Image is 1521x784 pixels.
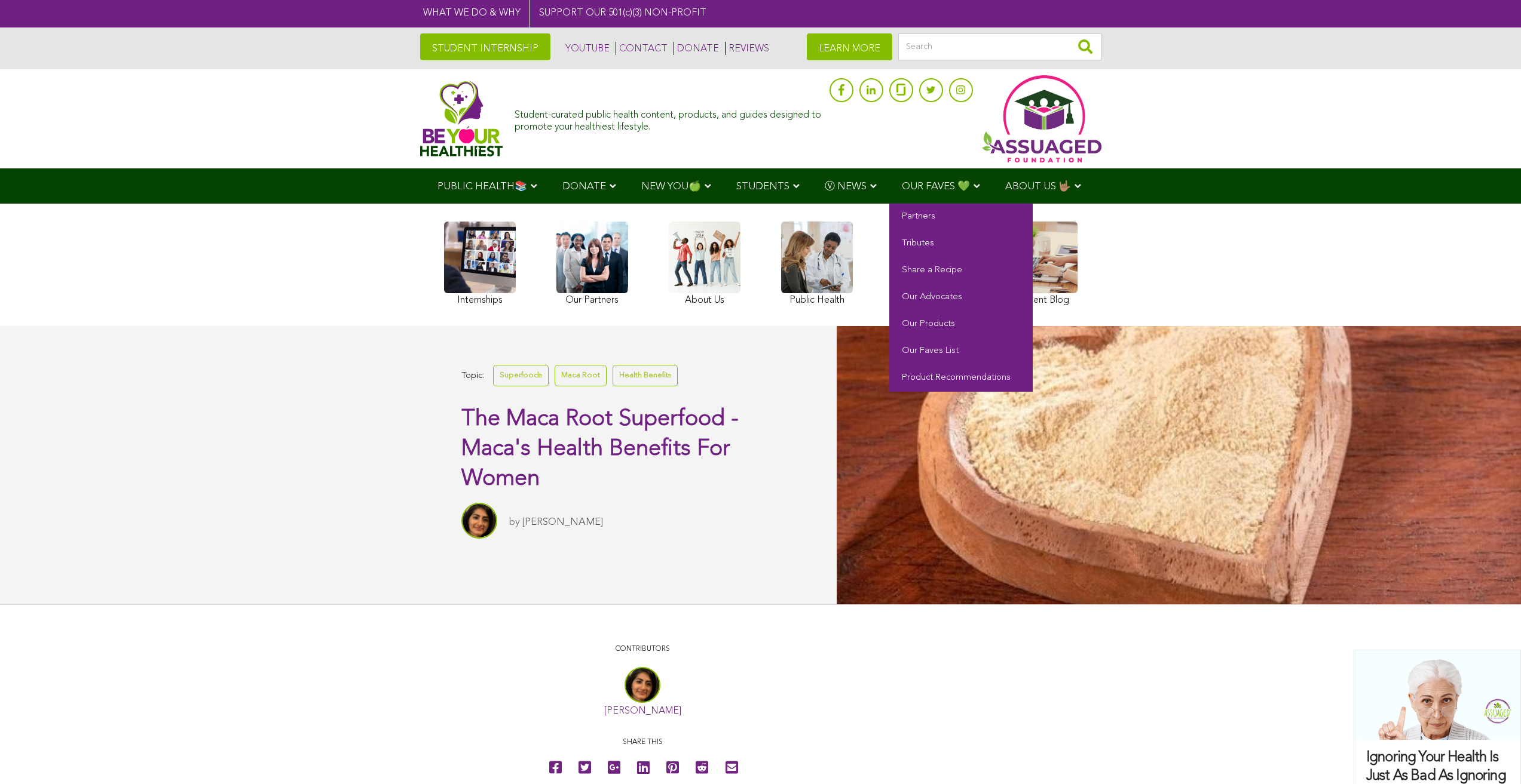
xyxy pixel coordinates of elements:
[725,42,769,55] a: REVIEWS
[889,365,1033,392] a: Product Recommendations
[1005,182,1071,192] span: ABOUT US 🤟🏽
[896,84,905,96] img: glassdoor
[902,182,970,192] span: OUR FAVES 💚
[898,33,1101,60] input: Search
[825,182,867,192] span: Ⓥ NEWS
[674,42,719,55] a: DONATE
[613,365,678,386] a: Health Benefits
[889,257,1033,284] a: Share a Recipe
[493,365,549,386] a: Superfoods
[562,42,610,55] a: YOUTUBE
[616,42,668,55] a: CONTACT
[982,75,1101,162] img: Assuaged App
[461,503,497,539] img: Sitara Darvish
[522,517,603,527] a: [PERSON_NAME]
[555,365,607,386] a: Maca Root
[889,284,1033,311] a: Our Advocates
[641,182,701,192] span: NEW YOU🍏
[448,737,837,748] p: Share this
[562,182,606,192] span: DONATE
[1461,727,1521,784] iframe: Chat Widget
[889,204,1033,230] a: Partners
[889,311,1033,338] a: Our Products
[604,706,681,716] a: [PERSON_NAME]
[420,81,503,156] img: Assuaged
[515,104,823,133] div: Student-curated public health content, products, and guides designed to promote your healthiest l...
[807,33,892,60] a: LEARN MORE
[420,168,1101,204] div: Navigation Menu
[437,182,527,192] span: PUBLIC HEALTH📚
[509,517,520,527] span: by
[461,408,739,490] span: The Maca Root Superfood - Maca's Health Benefits For Women
[889,230,1033,257] a: Tributes
[461,368,484,384] span: Topic:
[448,644,837,655] p: CONTRIBUTORS
[889,338,1033,365] a: Our Faves List
[736,182,789,192] span: STUDENTS
[420,33,550,60] a: STUDENT INTERNSHIP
